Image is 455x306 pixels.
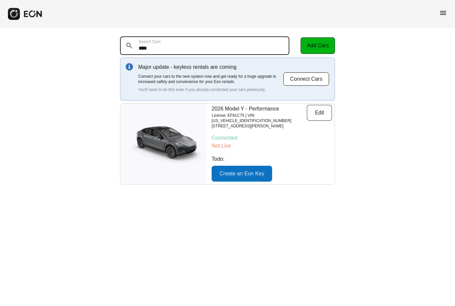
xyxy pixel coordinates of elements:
p: Major update - keyless rentals are coming [138,63,283,71]
p: Todo: [212,155,332,163]
p: You'll need to do this even if you already connected your cars previously. [138,87,283,92]
button: Edit [307,105,332,121]
button: Create an Eon Key [212,166,272,182]
p: Connected [212,134,332,142]
p: Not Live [212,142,332,150]
span: menu [439,9,447,17]
p: License: EF81C75 | VIN: [US_VEHICLE_IDENTIFICATION_NUMBER] [212,113,307,123]
p: Connect your cars to the new system now and get ready for a huge upgrade in increased safety and ... [138,74,283,84]
p: [STREET_ADDRESS][PERSON_NAME] [212,123,307,129]
img: car [120,122,206,165]
button: Add Cars [301,37,335,54]
img: info [126,63,133,70]
button: Connect Cars [283,72,329,86]
p: 2026 Model Y - Performance [212,105,307,113]
label: Search Cars [139,39,161,44]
